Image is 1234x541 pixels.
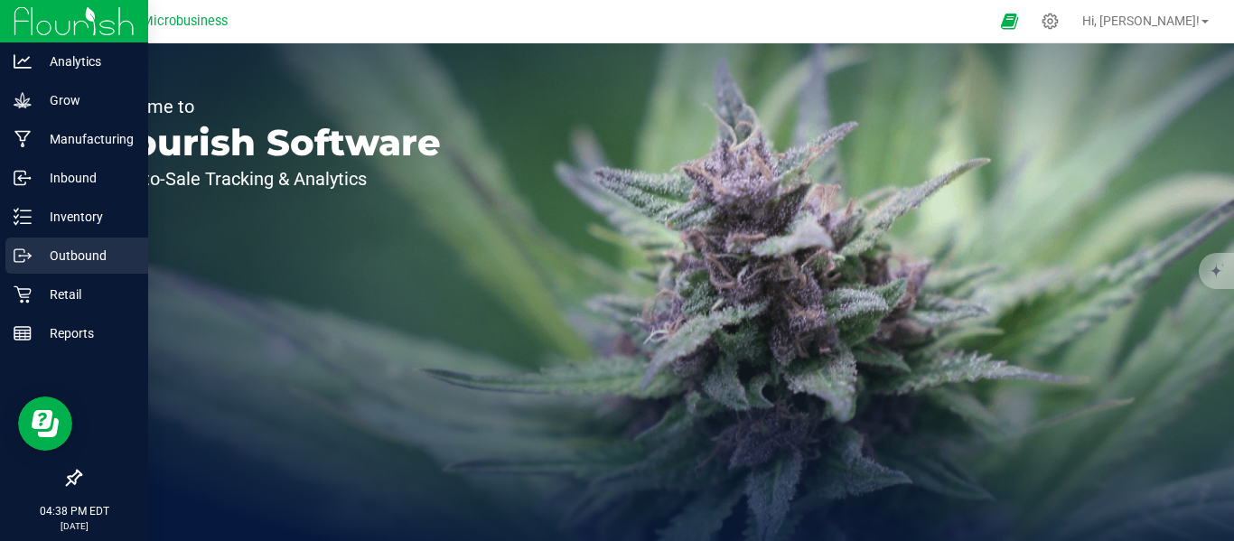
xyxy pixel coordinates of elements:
[14,285,32,303] inline-svg: Retail
[32,245,140,266] p: Outbound
[32,167,140,189] p: Inbound
[98,98,441,116] p: Welcome to
[32,128,140,150] p: Manufacturing
[989,4,1030,39] span: Open Ecommerce Menu
[98,170,441,188] p: Seed-to-Sale Tracking & Analytics
[14,247,32,265] inline-svg: Outbound
[32,51,140,72] p: Analytics
[32,284,140,305] p: Retail
[32,206,140,228] p: Inventory
[1039,13,1061,30] div: Manage settings
[32,322,140,344] p: Reports
[14,208,32,226] inline-svg: Inventory
[142,14,228,29] span: Microbusiness
[18,396,72,451] iframe: Resource center
[14,324,32,342] inline-svg: Reports
[32,89,140,111] p: Grow
[8,519,140,533] p: [DATE]
[14,91,32,109] inline-svg: Grow
[14,130,32,148] inline-svg: Manufacturing
[1082,14,1200,28] span: Hi, [PERSON_NAME]!
[14,169,32,187] inline-svg: Inbound
[98,125,441,161] p: Flourish Software
[8,503,140,519] p: 04:38 PM EDT
[14,52,32,70] inline-svg: Analytics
